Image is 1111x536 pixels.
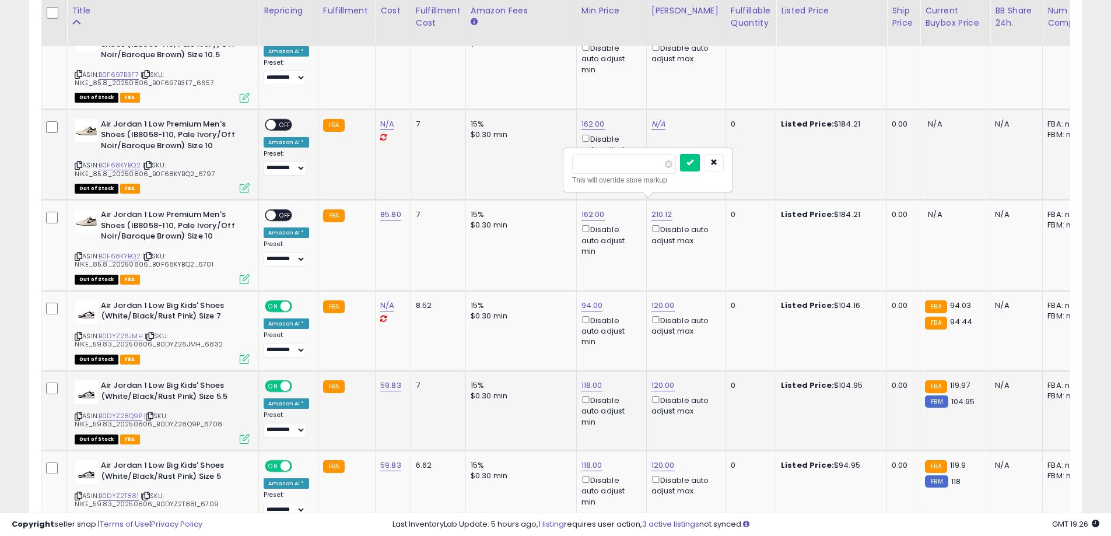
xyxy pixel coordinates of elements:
[99,331,143,341] a: B0DYZ26JMH
[950,380,970,391] span: 119.97
[416,119,457,129] div: 7
[471,471,567,481] div: $0.30 min
[950,460,966,471] span: 119.9
[75,251,213,269] span: | SKU: NIKE_85.8_20250806_B0F68KYBQ2_6701
[380,209,401,220] a: 85.80
[264,411,309,437] div: Preset:
[380,5,406,17] div: Cost
[950,316,973,327] span: 94.44
[101,300,243,325] b: Air Jordan 1 Low Big Kids' Shoes (White/Black/Rust Pink) Size 7
[781,209,834,220] b: Listed Price:
[75,184,118,194] span: All listings that are currently out of stock and unavailable for purchase on Amazon
[276,120,295,129] span: OFF
[781,380,834,391] b: Listed Price:
[1047,220,1086,230] div: FBM: n/a
[781,460,834,471] b: Listed Price:
[75,460,98,484] img: 31cWTPnQOTL._SL40_.jpg
[72,5,254,17] div: Title
[651,41,717,64] div: Disable auto adjust max
[75,160,215,178] span: | SKU: NIKE_85.8_20250806_B0F68KYBQ2_6797
[323,300,345,313] small: FBA
[99,411,142,421] a: B0DYZ28Q9P
[651,474,717,496] div: Disable auto adjust max
[101,460,243,485] b: Air Jordan 1 Low Big Kids' Shoes (White/Black/Rust Pink) Size 5
[581,380,602,391] a: 118.00
[99,70,139,80] a: B0F697B3F7
[471,119,567,129] div: 15%
[995,119,1033,129] div: N/A
[581,132,637,166] div: Disable auto adjust min
[266,301,281,311] span: ON
[925,317,947,330] small: FBA
[581,460,602,471] a: 118.00
[75,70,214,87] span: | SKU: NIKE_85.8_20250806_B0F697B3F7_6657
[120,93,140,103] span: FBA
[731,380,767,391] div: 0
[323,460,345,473] small: FBA
[1047,471,1086,481] div: FBM: n/a
[731,209,767,220] div: 0
[651,314,717,337] div: Disable auto adjust max
[925,300,947,313] small: FBA
[651,300,675,311] a: 120.00
[471,209,567,220] div: 15%
[75,355,118,365] span: All listings that are currently out of stock and unavailable for purchase on Amazon
[99,251,141,261] a: B0F68KYBQ2
[380,460,401,471] a: 59.83
[380,300,394,311] a: N/A
[995,209,1033,220] div: N/A
[323,119,345,132] small: FBA
[75,119,98,142] img: 31YgAFXG7dL._SL40_.jpg
[1047,5,1090,29] div: Num of Comp.
[264,150,309,176] div: Preset:
[951,396,975,407] span: 104.95
[581,394,637,428] div: Disable auto adjust min
[1047,380,1086,391] div: FBA: n/a
[995,380,1033,391] div: N/A
[120,275,140,285] span: FBA
[100,519,149,530] a: Terms of Use
[264,318,309,329] div: Amazon AI *
[651,394,717,416] div: Disable auto adjust max
[471,311,567,321] div: $0.30 min
[264,137,309,148] div: Amazon AI *
[581,41,637,75] div: Disable auto adjust min
[75,435,118,444] span: All listings that are currently out of stock and unavailable for purchase on Amazon
[471,300,567,311] div: 15%
[1047,119,1086,129] div: FBA: n/a
[781,460,878,471] div: $94.95
[266,381,281,391] span: ON
[12,519,202,530] div: seller snap | |
[892,460,911,471] div: 0.00
[416,300,457,311] div: 8.52
[1047,209,1086,220] div: FBA: n/a
[264,478,309,489] div: Amazon AI *
[892,5,915,29] div: Ship Price
[651,5,721,17] div: [PERSON_NAME]
[781,300,878,311] div: $104.16
[266,461,281,471] span: ON
[392,519,1099,530] div: Last InventoryLab Update: 5 hours ago, requires user action, not synced.
[471,460,567,471] div: 15%
[892,209,911,220] div: 0.00
[416,5,461,29] div: Fulfillment Cost
[75,93,118,103] span: All listings that are currently out of stock and unavailable for purchase on Amazon
[75,275,118,285] span: All listings that are currently out of stock and unavailable for purchase on Amazon
[892,380,911,391] div: 0.00
[581,209,605,220] a: 162.00
[925,395,948,408] small: FBM
[75,380,98,404] img: 31cWTPnQOTL._SL40_.jpg
[731,5,771,29] div: Fulfillable Quantity
[75,119,250,192] div: ASIN:
[925,460,947,473] small: FBA
[572,174,724,186] div: This will override store markup
[75,331,223,349] span: | SKU: NIKE_59.83_20250806_B0DYZ26JMH_6832
[380,118,394,130] a: N/A
[290,461,309,471] span: OFF
[1047,300,1086,311] div: FBA: n/a
[781,118,834,129] b: Listed Price:
[581,300,603,311] a: 94.00
[276,211,295,220] span: OFF
[75,491,219,509] span: | SKU: NIKE_59.83_20250806_B0DYZ2T881_6709
[120,355,140,365] span: FBA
